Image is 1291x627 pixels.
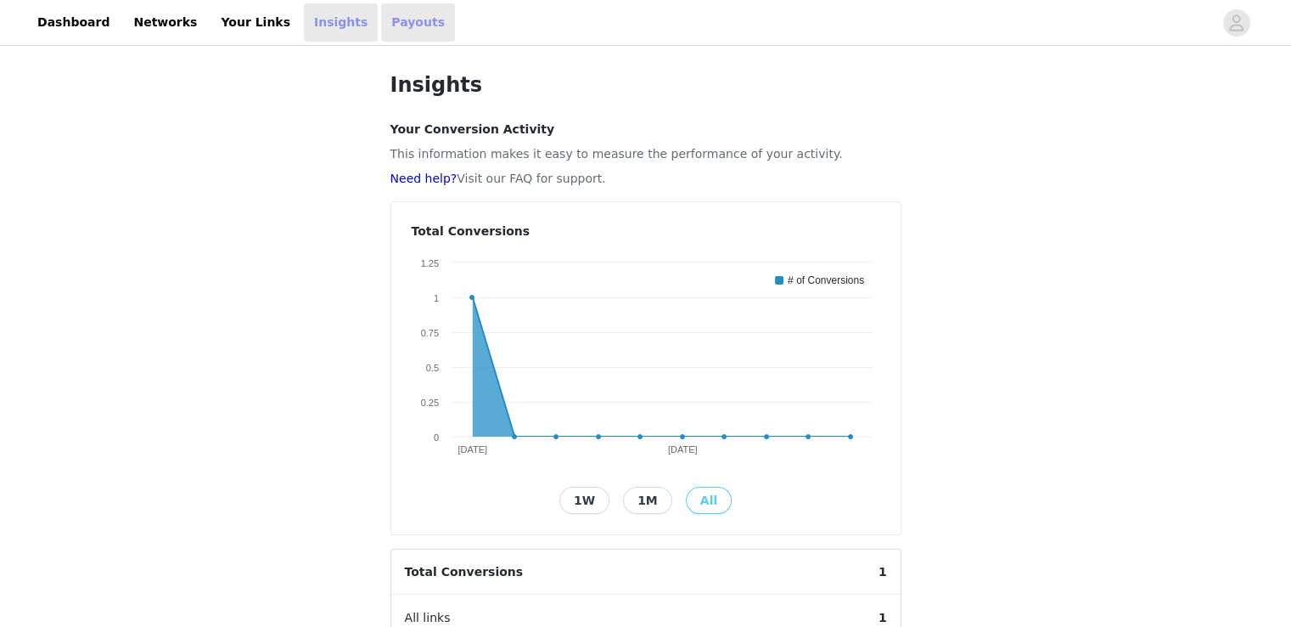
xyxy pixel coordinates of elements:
button: All [686,487,732,514]
p: Visit our FAQ for support. [390,170,901,188]
a: Payouts [381,3,455,42]
a: Insights [304,3,378,42]
text: 0.25 [420,398,438,408]
h1: Insights [390,70,901,100]
span: 1 [865,550,901,595]
text: 0.75 [420,328,438,338]
text: 0.5 [425,363,438,373]
text: # of Conversions [788,274,864,286]
text: [DATE] [667,444,697,455]
h4: Your Conversion Activity [390,121,901,138]
span: Total Conversions [391,550,537,595]
h4: Total Conversions [412,223,880,240]
button: 1M [623,487,672,514]
a: Networks [123,3,207,42]
text: 1 [433,293,438,303]
a: Need help? [390,172,457,185]
button: 1W [559,487,609,514]
text: 0 [433,432,438,443]
text: [DATE] [457,444,487,455]
a: Dashboard [27,3,120,42]
text: 1.25 [420,258,438,268]
p: This information makes it easy to measure the performance of your activity. [390,145,901,163]
a: Your Links [210,3,300,42]
div: avatar [1228,9,1244,37]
